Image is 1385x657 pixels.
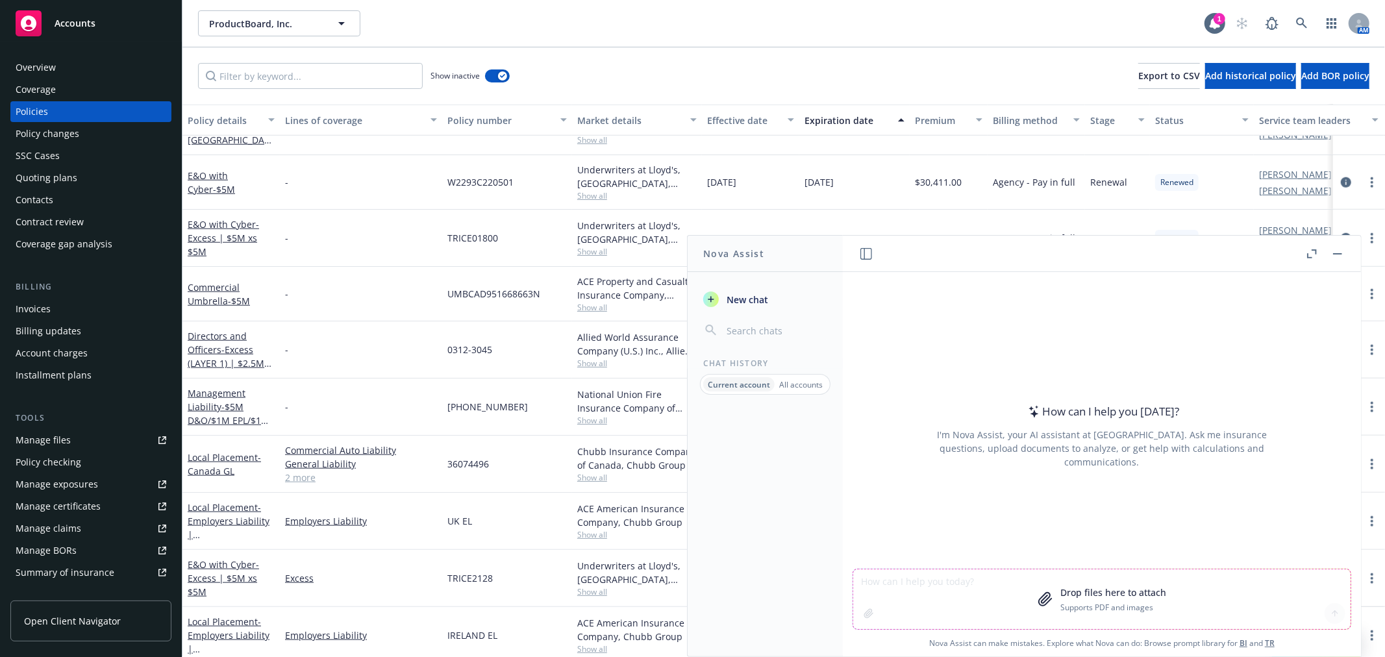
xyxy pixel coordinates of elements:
p: All accounts [779,379,823,390]
a: E&O with Cyber [188,558,259,598]
a: TR [1265,638,1275,649]
a: Employers Liability [285,514,437,528]
span: ProductBoard, Inc. [209,17,321,31]
a: Local Placement [188,501,269,568]
div: Lines of coverage [285,114,423,127]
a: more [1364,456,1380,472]
span: - Canada GL [188,451,261,477]
span: - Excess | $5M xs $5M [188,558,259,598]
a: Account charges [10,343,171,364]
button: Stage [1085,105,1150,136]
span: - [285,231,288,245]
div: SSC Cases [16,145,60,166]
div: Account charges [16,343,88,364]
span: TRICE01800 [447,231,498,245]
div: Manage claims [16,518,81,539]
p: Current account [708,379,770,390]
button: New chat [698,288,832,311]
a: Manage certificates [10,496,171,517]
button: Export to CSV [1138,63,1200,89]
a: E&O with Cyber [188,169,235,195]
div: Billing updates [16,321,81,341]
span: Show all [577,529,697,540]
span: - $5M D&O/$1M EPL/$1M FID [188,401,269,440]
span: Add historical policy [1205,69,1296,82]
div: Policy changes [16,123,79,144]
a: Summary of insurance [10,562,171,583]
span: Open Client Navigator [24,614,121,628]
div: Manage certificates [16,496,101,517]
span: $30,411.00 [915,175,962,189]
a: E&O with Cyber [188,218,259,258]
div: Overview [16,57,56,78]
div: 1 [1214,13,1225,25]
span: Agency - Pay in full [993,231,1075,245]
span: Show all [577,302,697,313]
div: Policy checking [16,452,81,473]
span: W2293C220501 [447,175,514,189]
a: 2 more [285,471,437,484]
button: Effective date [702,105,799,136]
div: Market details [577,114,682,127]
span: Show inactive [430,70,480,81]
span: Show all [577,134,697,145]
div: Installment plans [16,365,92,386]
a: Commercial Auto Liability [285,443,437,457]
div: Underwriters at Lloyd's, [GEOGRAPHIC_DATA], [PERSON_NAME] of London, CRC Group [577,219,697,246]
a: Start snowing [1229,10,1255,36]
a: Excess [285,571,437,585]
div: Billing [10,280,171,293]
a: BI [1240,638,1247,649]
div: Effective date [707,114,780,127]
a: Policy checking [10,452,171,473]
a: Coverage gap analysis [10,234,171,254]
a: [PERSON_NAME] [1259,167,1332,181]
a: Coverage [10,79,171,100]
div: Status [1155,114,1234,127]
div: Stage [1090,114,1130,127]
span: [PHONE_NUMBER] [447,400,528,414]
a: Overview [10,57,171,78]
div: Tools [10,412,171,425]
input: Filter by keyword... [198,63,423,89]
a: Quoting plans [10,167,171,188]
span: Renewal [1090,175,1127,189]
p: Supports PDF and images [1061,602,1167,613]
a: circleInformation [1338,230,1354,246]
div: Coverage [16,79,56,100]
span: Agency - Pay in full [993,175,1075,189]
span: - [285,287,288,301]
a: SSC Cases [10,145,171,166]
a: Manage exposures [10,474,171,495]
a: Manage BORs [10,540,171,561]
div: Underwriters at Lloyd's, [GEOGRAPHIC_DATA], [PERSON_NAME] of London, CRC Group [577,559,697,586]
a: Commercial Umbrella [188,281,250,307]
div: Allied World Assurance Company (U.S.) Inc., Allied World Assurance Company (AWAC), RT Specialty I... [577,330,697,358]
span: 0312-3045 [447,343,492,356]
span: [DATE] [707,175,736,189]
span: Show all [577,358,697,369]
div: ACE American Insurance Company, Chubb Group [577,502,697,529]
span: Show all [577,472,697,483]
div: Coverage gap analysis [16,234,112,254]
div: How can I help you [DATE]? [1025,403,1180,420]
div: Service team leaders [1259,114,1364,127]
div: ACE Property and Casualty Insurance Company, Chubb Group [577,275,697,302]
div: Manage BORs [16,540,77,561]
div: Billing method [993,114,1066,127]
span: - [285,175,288,189]
span: Accounts [55,18,95,29]
a: Report a Bug [1259,10,1285,36]
a: Accounts [10,5,171,42]
div: Premium [915,114,968,127]
span: Show all [577,586,697,597]
a: Contract review [10,212,171,232]
a: more [1364,286,1380,302]
button: Policy number [442,105,572,136]
a: Employers Liability [285,628,437,642]
span: 36074496 [447,457,489,471]
button: Premium [910,105,988,136]
span: Show all [577,415,697,426]
span: $25,000.00 [915,231,962,245]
